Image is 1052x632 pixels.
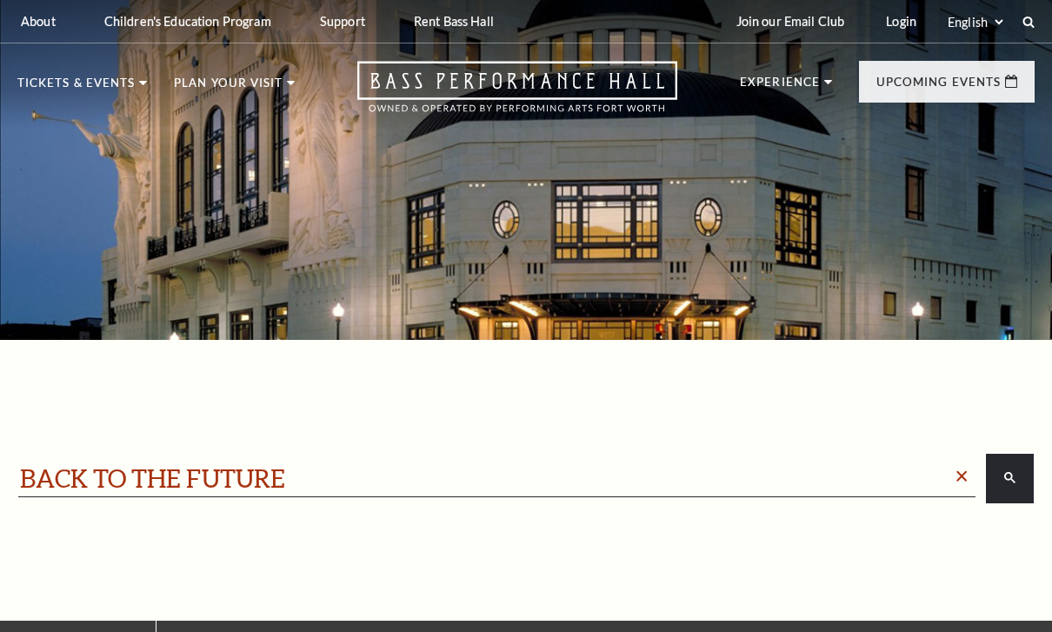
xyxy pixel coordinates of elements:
[20,463,949,495] input: search
[876,77,1001,97] p: Upcoming Events
[104,14,271,29] p: Children's Education Program
[740,77,820,97] p: Experience
[174,77,283,98] p: Plan Your Visit
[955,465,969,489] span: ×
[414,14,494,29] p: Rent Bass Hall
[944,14,1006,30] select: Select:
[21,14,56,29] p: About
[17,77,135,98] p: Tickets & Events
[320,14,365,29] p: Support
[951,465,972,489] a: Clear search box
